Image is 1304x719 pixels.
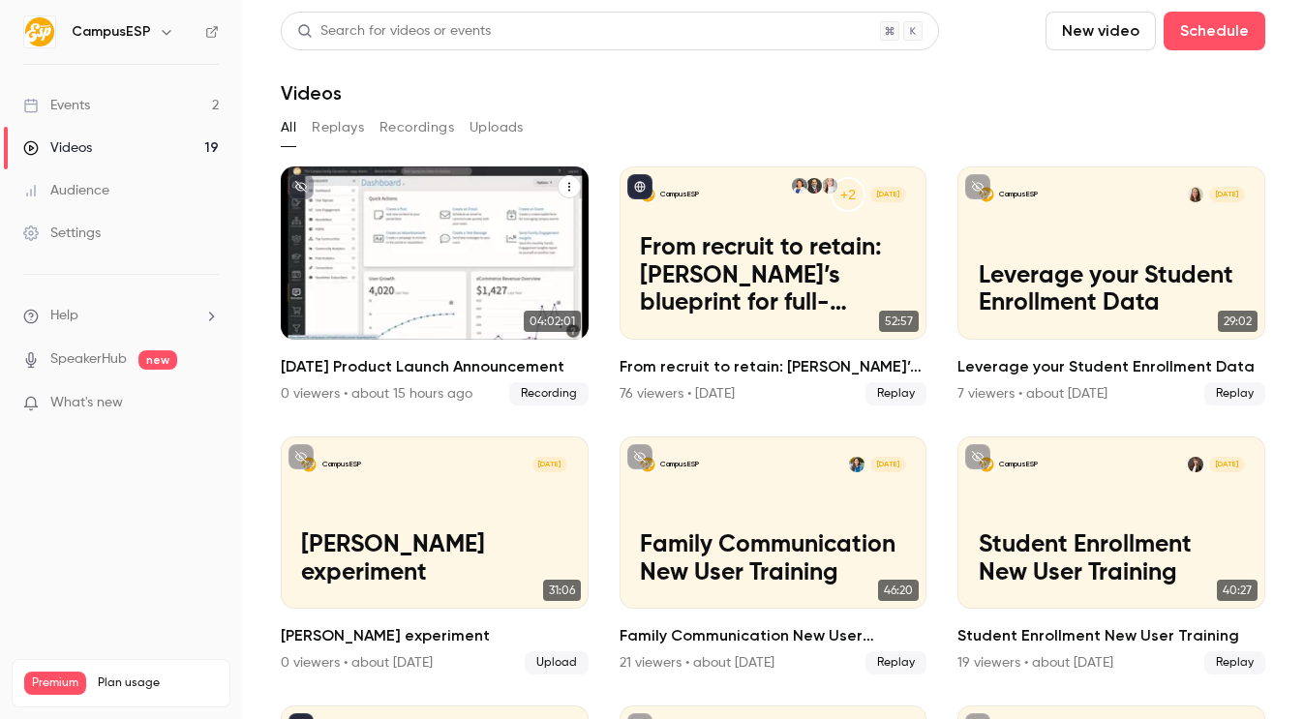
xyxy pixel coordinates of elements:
img: Jordan DiPentima [822,178,837,194]
div: 7 viewers • about [DATE] [957,384,1107,404]
span: Plan usage [98,675,218,691]
button: All [281,112,296,143]
span: [DATE] [1209,457,1245,472]
li: September 2025 Product Launch Announcement [281,166,589,405]
span: 04:02:01 [524,311,581,332]
p: Leverage your Student Enrollment Data [979,263,1245,319]
div: Events [23,96,90,115]
a: Family Communication New User TrainingCampusESPLacey Janofsky[DATE]Family Communication New User ... [620,436,927,675]
span: Premium [24,672,86,695]
p: CampusESP [999,460,1038,470]
p: Family Communication New User Training [640,532,906,588]
span: 52:57 [879,311,919,332]
span: 29:02 [1218,311,1258,332]
h2: From recruit to retain: [PERSON_NAME]’s blueprint for full-lifecycle family engagement [620,355,927,378]
button: Schedule [1164,12,1265,50]
h2: Family Communication New User Training [620,624,927,647]
button: New video [1046,12,1156,50]
div: 0 viewers • about 15 hours ago [281,384,472,404]
h2: [PERSON_NAME] experiment [281,624,589,647]
div: Videos [23,138,92,158]
p: Student Enrollment New User Training [979,532,1245,588]
button: published [627,174,652,199]
span: Replay [865,651,926,674]
a: 04:02:01[DATE] Product Launch Announcement0 viewers • about 15 hours agoRecording [281,166,589,405]
img: Maura Flaschner [792,178,807,194]
div: 21 viewers • about [DATE] [620,653,774,673]
span: 40:27 [1217,580,1258,601]
button: unpublished [627,444,652,469]
div: 19 viewers • about [DATE] [957,653,1113,673]
a: Leverage your Student Enrollment DataCampusESPMairin Matthews[DATE]Leverage your Student Enrollme... [957,166,1265,405]
button: unpublished [288,174,314,199]
button: Recordings [379,112,454,143]
img: Rebecca McCrory [1188,457,1203,472]
div: Audience [23,181,109,200]
button: unpublished [965,444,990,469]
img: Mairin Matthews [1188,187,1203,202]
img: Lacey Janofsky [849,457,864,472]
button: Uploads [470,112,524,143]
li: Student Enrollment New User Training [957,436,1265,675]
p: CampusESP [999,190,1038,200]
div: Settings [23,224,101,243]
div: 0 viewers • about [DATE] [281,653,433,673]
p: [PERSON_NAME] experiment [301,532,567,588]
img: Joel Vander Horst [806,178,822,194]
li: From recruit to retain: FAU’s blueprint for full-lifecycle family engagement [620,166,927,405]
span: Upload [525,651,589,674]
span: 31:06 [543,580,581,601]
button: Replays [312,112,364,143]
h2: [DATE] Product Launch Announcement [281,355,589,378]
span: Replay [1204,651,1265,674]
a: Student Enrollment New User TrainingCampusESPRebecca McCrory[DATE]Student Enrollment New User Tra... [957,436,1265,675]
section: Videos [281,12,1265,707]
p: CampusESP [322,460,361,470]
h6: CampusESP [72,22,151,42]
button: unpublished [965,174,990,199]
p: CampusESP [660,190,699,200]
span: What's new [50,393,123,413]
a: Allison experimentCampusESP[DATE][PERSON_NAME] experiment31:06[PERSON_NAME] experiment0 viewers •... [281,436,589,675]
span: 46:20 [878,580,919,601]
span: Replay [1204,382,1265,405]
span: Help [50,306,78,326]
li: Allison experiment [281,436,589,675]
h2: Student Enrollment New User Training [957,624,1265,647]
span: new [138,350,177,370]
li: Family Communication New User Training [620,436,927,675]
li: Leverage your Student Enrollment Data [957,166,1265,405]
div: +2 [831,177,865,212]
p: From recruit to retain: [PERSON_NAME]’s blueprint for full-lifecycle family engagement [640,235,906,318]
img: CampusESP [24,16,55,47]
a: From recruit to retain: FAU’s blueprint for full-lifecycle family engagementCampusESP+2Jordan DiP... [620,166,927,405]
div: Search for videos or events [297,21,491,42]
span: [DATE] [1209,187,1245,202]
a: SpeakerHub [50,349,127,370]
span: Recording [509,382,589,405]
li: help-dropdown-opener [23,306,219,326]
button: unpublished [288,444,314,469]
h2: Leverage your Student Enrollment Data [957,355,1265,378]
h1: Videos [281,81,342,105]
span: Replay [865,382,926,405]
p: CampusESP [660,460,699,470]
span: [DATE] [870,187,906,202]
div: 76 viewers • [DATE] [620,384,735,404]
span: [DATE] [532,457,568,472]
span: [DATE] [870,457,906,472]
